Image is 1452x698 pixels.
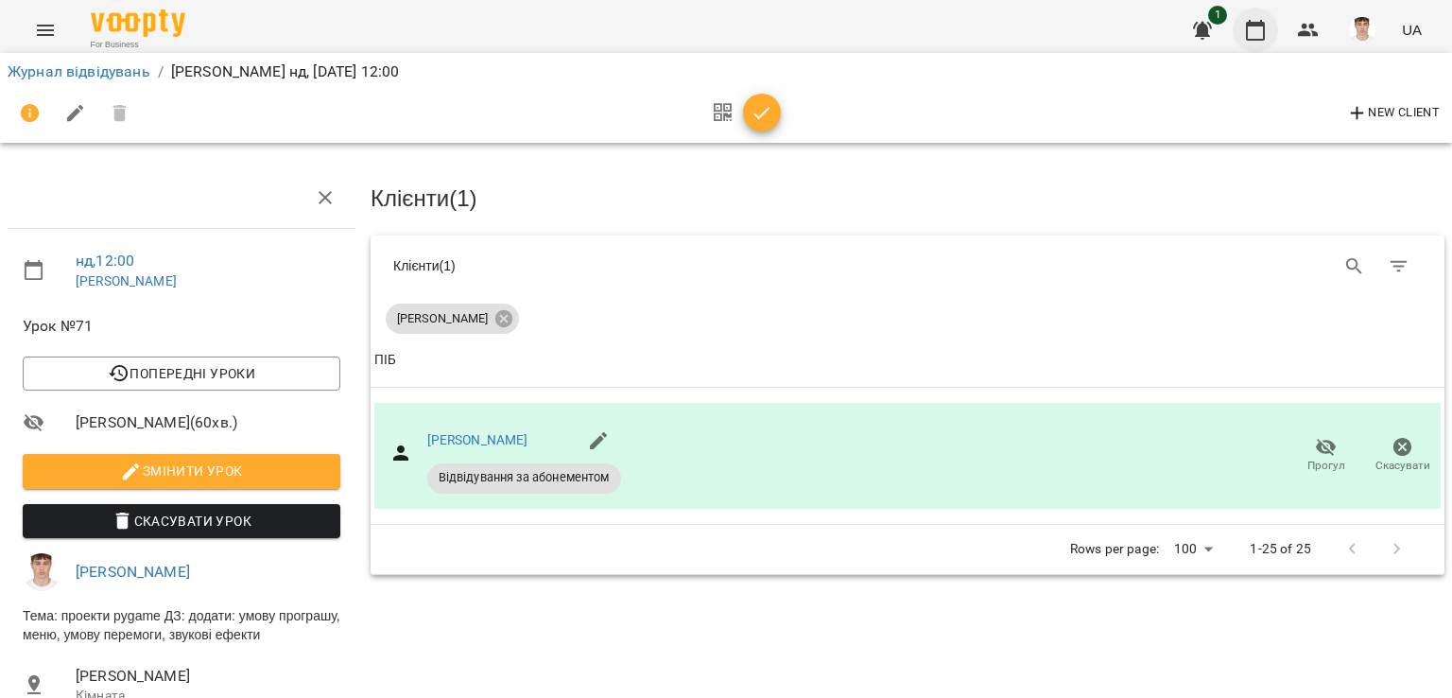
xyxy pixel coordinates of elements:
img: 8fe045a9c59afd95b04cf3756caf59e6.jpg [1349,17,1375,44]
div: [PERSON_NAME] [386,304,519,334]
li: / [158,61,164,83]
nav: breadcrumb [8,61,1444,83]
span: For Business [91,39,185,51]
button: New Client [1341,98,1444,129]
span: ПІБ [374,349,1441,372]
button: Фільтр [1376,244,1422,289]
span: [PERSON_NAME] [76,665,340,688]
div: Sort [374,349,396,372]
a: [PERSON_NAME] [76,273,177,288]
button: Попередні уроки [23,357,340,391]
li: Тема: проекти pygame ДЗ: додати: умову програшу, меню, умову перемоги, звукові ефекти [8,599,355,652]
span: Урок №71 [23,315,340,338]
span: [PERSON_NAME] [386,310,499,327]
div: Клієнти ( 1 ) [393,256,893,275]
p: 1-25 of 25 [1250,540,1310,559]
span: UA [1402,20,1422,40]
h3: Клієнти ( 1 ) [371,186,1444,211]
button: Скасувати [1364,429,1441,482]
p: Rows per page: [1070,540,1159,559]
span: Прогул [1307,458,1345,474]
span: [PERSON_NAME] ( 60 хв. ) [76,411,340,434]
a: Журнал відвідувань [8,62,150,80]
span: 1 [1208,6,1227,25]
button: Прогул [1288,429,1364,482]
button: UA [1394,12,1429,47]
button: Змінити урок [23,454,340,488]
div: Table Toolbar [371,236,1444,296]
div: ПІБ [374,349,396,372]
a: нд , 12:00 [76,252,134,270]
p: [PERSON_NAME] нд, [DATE] 12:00 [171,61,399,83]
button: Menu [23,8,68,53]
img: Voopty Logo [91,9,185,37]
span: Змінити урок [38,460,325,482]
span: New Client [1346,102,1440,125]
span: Попередні уроки [38,362,325,385]
div: 100 [1167,535,1219,563]
span: Відвідування за абонементом [427,469,621,486]
img: 8fe045a9c59afd95b04cf3756caf59e6.jpg [23,553,60,591]
span: Скасувати Урок [38,510,325,532]
span: Скасувати [1375,458,1430,474]
a: [PERSON_NAME] [427,432,528,447]
a: [PERSON_NAME] [76,563,190,581]
button: Скасувати Урок [23,504,340,538]
button: Search [1332,244,1377,289]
